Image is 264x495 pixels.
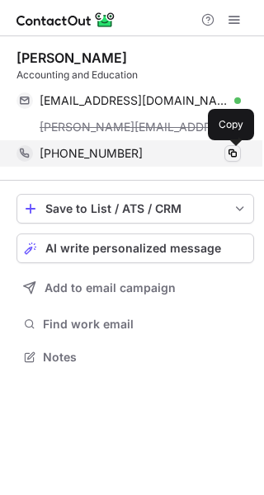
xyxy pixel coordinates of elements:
[45,202,225,215] div: Save to List / ATS / CRM
[16,233,254,263] button: AI write personalized message
[43,317,247,332] span: Find work email
[16,313,254,336] button: Find work email
[40,120,229,134] span: [PERSON_NAME][EMAIL_ADDRESS][PERSON_NAME][DOMAIN_NAME]
[16,68,254,82] div: Accounting and Education
[45,281,176,295] span: Add to email campaign
[16,273,254,303] button: Add to email campaign
[45,242,221,255] span: AI write personalized message
[43,350,247,365] span: Notes
[40,146,143,161] span: [PHONE_NUMBER]
[40,93,229,108] span: [EMAIL_ADDRESS][DOMAIN_NAME]
[16,10,115,30] img: ContactOut v5.3.10
[16,346,254,369] button: Notes
[16,49,127,66] div: [PERSON_NAME]
[16,194,254,224] button: save-profile-one-click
